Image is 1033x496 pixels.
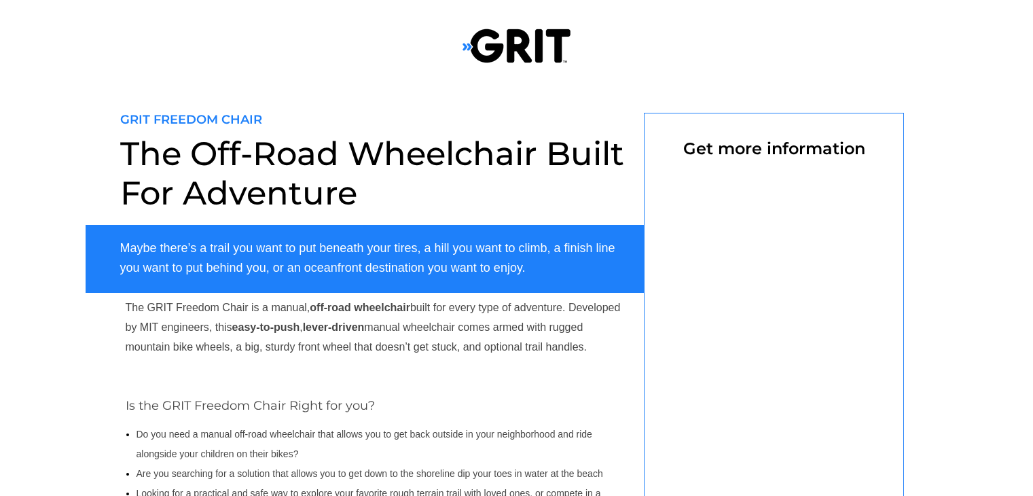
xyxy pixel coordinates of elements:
span: Get more information [683,139,865,158]
span: The GRIT Freedom Chair is a manual, built for every type of adventure. Developed by MIT engineers... [126,302,621,353]
span: Do you need a manual off-road wheelchair that allows you to get back outside in your neighborhood... [137,429,592,459]
strong: off-road wheelchair [310,302,410,313]
span: Is the GRIT Freedom Chair Right for you? [126,398,375,413]
strong: lever-driven [303,321,365,333]
span: Maybe there’s a trail you want to put beneath your tires, a hill you want to climb, a finish line... [120,241,615,274]
span: The Off-Road Wheelchair Built For Adventure [120,134,624,213]
span: GRIT FREEDOM CHAIR [120,112,262,127]
span: Are you searching for a solution that allows you to get down to the shoreline dip your toes in wa... [137,468,603,479]
strong: easy-to-push [232,321,300,333]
